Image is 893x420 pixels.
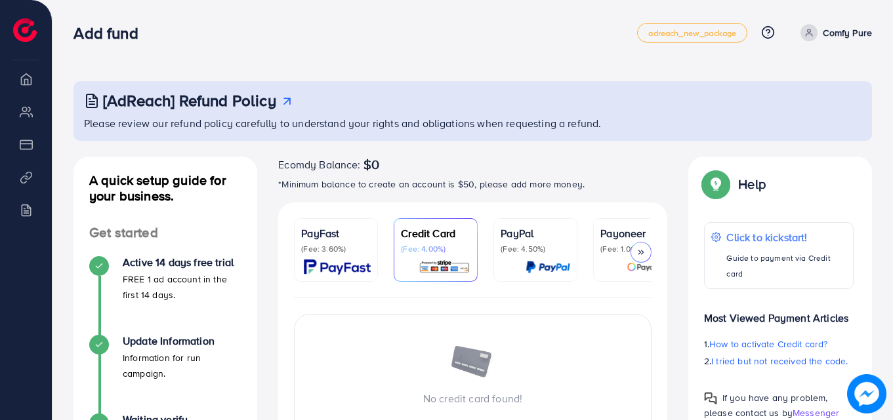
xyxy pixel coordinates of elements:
[501,225,570,241] p: PayPal
[278,176,667,192] p: *Minimum balance to create an account is $50, please add more money.
[501,244,570,254] p: (Fee: 4.50%)
[278,157,360,172] span: Ecomdy Balance:
[627,259,670,275] img: card
[709,337,827,351] span: How to activate Credit card?
[123,271,241,303] p: FREE 1 ad account in the first 14 days.
[823,25,872,41] p: Comfy Pure
[793,406,839,419] span: Messenger
[704,336,854,352] p: 1.
[526,259,570,275] img: card
[73,256,257,335] li: Active 14 days free trial
[704,392,717,405] img: Popup guide
[295,391,651,406] p: No credit card found!
[600,244,670,254] p: (Fee: 1.00%)
[123,335,241,347] h4: Update Information
[419,259,470,275] img: card
[73,172,257,204] h4: A quick setup guide for your business.
[301,225,371,241] p: PayFast
[13,18,37,42] img: logo
[726,229,846,245] p: Click to kickstart!
[847,374,886,413] img: image
[123,350,241,381] p: Information for run campaign.
[795,24,872,41] a: Comfy Pure
[73,225,257,241] h4: Get started
[704,353,854,369] p: 2.
[304,259,371,275] img: card
[301,244,371,254] p: (Fee: 3.60%)
[637,23,747,43] a: adreach_new_package
[600,225,670,241] p: Payoneer
[123,256,241,269] h4: Active 14 days free trial
[103,91,276,110] h3: [AdReach] Refund Policy
[711,354,848,368] span: I tried but not received the code.
[704,391,828,419] span: If you have any problem, please contact us by
[648,29,736,37] span: adreach_new_package
[73,335,257,413] li: Update Information
[726,250,846,282] p: Guide to payment via Credit card
[84,115,864,131] p: Please review our refund policy carefully to understand your rights and obligations when requesti...
[704,299,854,326] p: Most Viewed Payment Articles
[363,157,379,172] span: $0
[401,225,470,241] p: Credit Card
[738,176,766,192] p: Help
[73,24,148,43] h3: Add fund
[401,244,470,254] p: (Fee: 4.00%)
[450,346,496,380] img: image
[704,172,728,196] img: Popup guide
